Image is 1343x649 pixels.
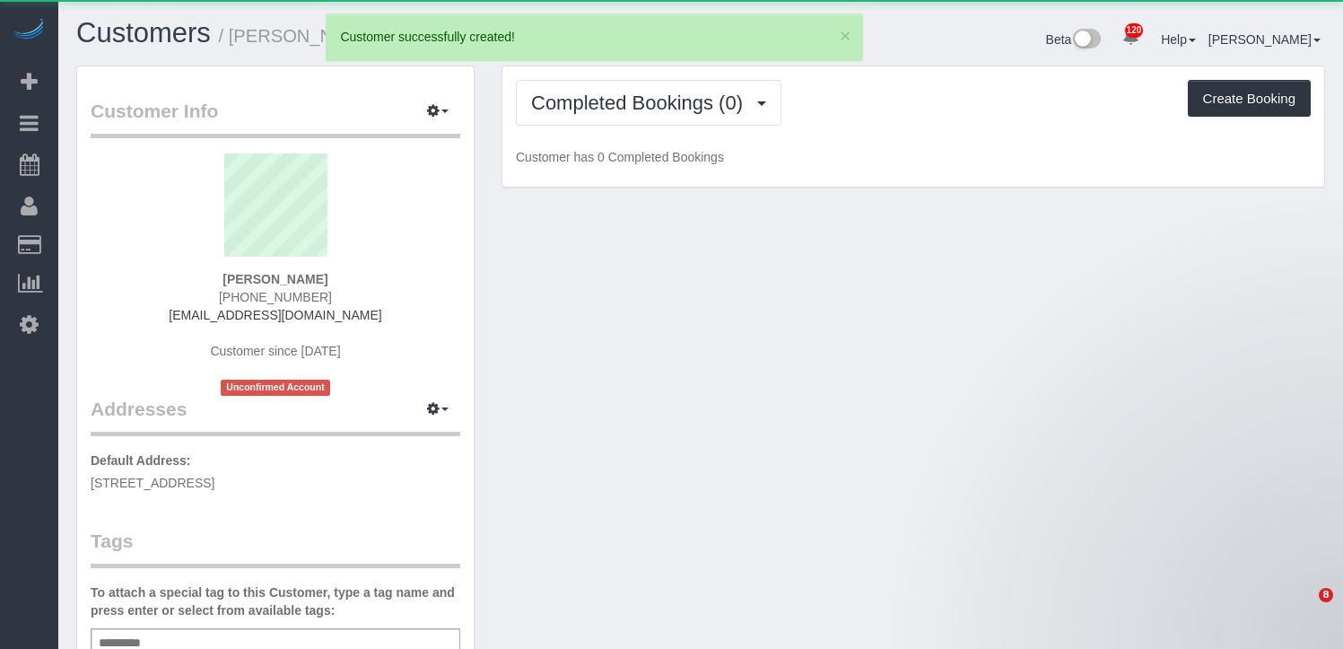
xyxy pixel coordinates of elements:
[221,380,330,395] span: Unconfirmed Account
[516,148,1311,166] p: Customer has 0 Completed Bookings
[1161,32,1196,47] a: Help
[91,452,191,469] label: Default Address:
[91,476,214,490] span: [STREET_ADDRESS]
[11,18,47,43] img: Automaid Logo
[1071,29,1101,52] img: New interface
[516,80,781,126] button: Completed Bookings (0)
[91,528,460,568] legend: Tags
[840,26,850,45] button: ×
[1282,588,1325,631] iframe: Intercom live chat
[1208,32,1321,47] a: [PERSON_NAME]
[1319,588,1333,602] span: 8
[210,344,340,358] span: Customer since [DATE]
[1125,23,1144,38] span: 120
[76,17,211,48] a: Customers
[222,272,327,286] strong: [PERSON_NAME]
[91,583,460,619] label: To attach a special tag to this Customer, type a tag name and press enter or select from availabl...
[91,98,460,138] legend: Customer Info
[1113,18,1148,57] a: 120
[1046,32,1102,47] a: Beta
[340,28,849,46] div: Customer successfully created!
[219,290,332,304] span: [PHONE_NUMBER]
[531,92,752,114] span: Completed Bookings (0)
[1188,80,1311,118] button: Create Booking
[169,308,381,322] a: [EMAIL_ADDRESS][DOMAIN_NAME]
[219,26,378,46] small: / [PERSON_NAME]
